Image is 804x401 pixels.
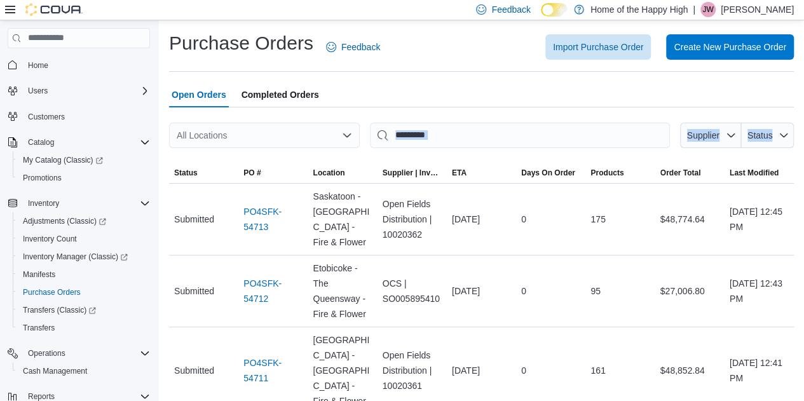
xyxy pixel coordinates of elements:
[313,261,372,322] span: Etobicoke - The Queensway - Fire & Flower
[313,168,344,178] span: Location
[172,82,226,107] span: Open Orders
[3,344,155,362] button: Operations
[25,3,83,16] img: Cova
[308,163,377,183] button: Location
[725,350,794,391] div: [DATE] 12:41 PM
[242,82,319,107] span: Completed Orders
[521,212,526,227] span: 0
[702,2,713,17] span: JW
[23,346,71,361] button: Operations
[3,107,155,126] button: Customers
[341,41,380,53] span: Feedback
[687,130,719,140] span: Supplier
[23,135,59,150] button: Catalog
[13,266,155,283] button: Manifests
[725,199,794,240] div: [DATE] 12:45 PM
[3,82,155,100] button: Users
[18,231,150,247] span: Inventory Count
[553,41,643,53] span: Import Purchase Order
[23,109,150,125] span: Customers
[18,153,150,168] span: My Catalog (Classic)
[545,34,651,60] button: Import Purchase Order
[680,123,741,148] button: Supplier
[370,123,670,148] input: This is a search bar. After typing your query, hit enter to filter the results lower in the page.
[590,363,605,378] span: 161
[725,271,794,311] div: [DATE] 12:43 PM
[321,34,385,60] a: Feedback
[23,366,87,376] span: Cash Management
[590,283,601,299] span: 95
[521,283,526,299] span: 0
[243,168,261,178] span: PO #
[13,151,155,169] a: My Catalog (Classic)
[23,346,150,361] span: Operations
[700,2,716,17] div: Jacob Williams
[655,207,725,232] div: $48,774.64
[516,163,585,183] button: Days On Order
[452,168,467,178] span: ETA
[13,212,155,230] a: Adjustments (Classic)
[655,278,725,304] div: $27,006.80
[13,248,155,266] a: Inventory Manager (Classic)
[23,234,77,244] span: Inventory Count
[447,207,516,232] div: [DATE]
[18,267,150,282] span: Manifests
[378,163,447,183] button: Supplier | Invoice Number
[23,269,55,280] span: Manifests
[28,60,48,71] span: Home
[741,123,794,148] button: Status
[18,364,92,379] a: Cash Management
[23,173,62,183] span: Promotions
[23,252,128,262] span: Inventory Manager (Classic)
[378,343,447,398] div: Open Fields Distribution | 10020361
[243,355,303,386] a: PO4SFK-54711
[383,168,442,178] span: Supplier | Invoice Number
[23,323,55,333] span: Transfers
[23,216,106,226] span: Adjustments (Classic)
[243,276,303,306] a: PO4SFK-54712
[18,153,108,168] a: My Catalog (Classic)
[521,363,526,378] span: 0
[23,196,150,211] span: Inventory
[18,320,60,336] a: Transfers
[18,267,60,282] a: Manifests
[730,168,779,178] span: Last Modified
[174,363,214,378] span: Submitted
[660,168,701,178] span: Order Total
[18,285,86,300] a: Purchase Orders
[18,214,111,229] a: Adjustments (Classic)
[23,196,64,211] button: Inventory
[28,348,65,358] span: Operations
[721,2,794,17] p: [PERSON_NAME]
[541,3,568,17] input: Dark Mode
[3,133,155,151] button: Catalog
[28,112,65,122] span: Customers
[238,163,308,183] button: PO #
[674,41,786,53] span: Create New Purchase Order
[18,170,150,186] span: Promotions
[3,56,155,74] button: Home
[13,169,155,187] button: Promotions
[174,168,198,178] span: Status
[18,285,150,300] span: Purchase Orders
[378,191,447,247] div: Open Fields Distribution | 10020362
[725,163,794,183] button: Last Modified
[18,320,150,336] span: Transfers
[243,204,303,234] a: PO4SFK-54713
[447,358,516,383] div: [DATE]
[18,231,82,247] a: Inventory Count
[313,189,372,250] span: Saskatoon - [GEOGRAPHIC_DATA] - Fire & Flower
[174,212,214,227] span: Submitted
[3,194,155,212] button: Inventory
[447,278,516,304] div: [DATE]
[18,302,101,318] a: Transfers (Classic)
[491,3,530,16] span: Feedback
[590,212,605,227] span: 175
[23,287,81,297] span: Purchase Orders
[23,109,70,125] a: Customers
[174,283,214,299] span: Submitted
[590,168,623,178] span: Products
[28,198,59,208] span: Inventory
[23,83,150,99] span: Users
